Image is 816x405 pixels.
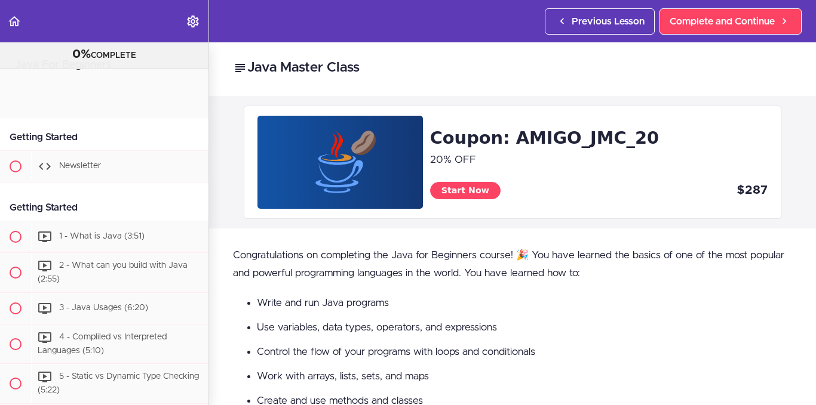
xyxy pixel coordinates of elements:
[59,304,148,312] span: 3 - Java Usages (6:20)
[38,261,188,283] span: 2 - What can you build with Java (2:55)
[545,8,655,35] a: Previous Lesson
[72,48,91,60] span: 0%
[186,14,200,29] svg: Settings Menu
[430,151,768,169] p: 20% OFF
[257,344,792,360] li: Control the flow of your programs with loops and conditionals
[38,373,199,395] span: 5 - Static vs Dynamic Type Checking (5:22)
[233,58,792,78] h2: Java Master Class
[59,232,145,240] span: 1 - What is Java (3:51)
[7,14,22,29] svg: Back to course curriculum
[257,116,423,209] img: Product
[257,369,792,384] li: Work with arrays, lists, sets, and maps
[59,162,101,170] span: Newsletter
[430,182,501,199] a: Start Now
[233,246,792,282] p: Congratulations on completing the Java for Beginners course! 🎉 You have learned the basics of one...
[257,295,792,311] li: Write and run Java programs
[572,14,645,29] span: Previous Lesson
[670,14,775,29] span: Complete and Continue
[430,125,768,151] h1: Coupon: AMIGO_JMC_20
[15,47,194,63] div: COMPLETE
[659,8,802,35] a: Complete and Continue
[38,333,167,355] span: 4 - Compliled vs Interpreted Languages (5:10)
[599,182,768,199] div: $287
[257,320,792,335] li: Use variables, data types, operators, and expressions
